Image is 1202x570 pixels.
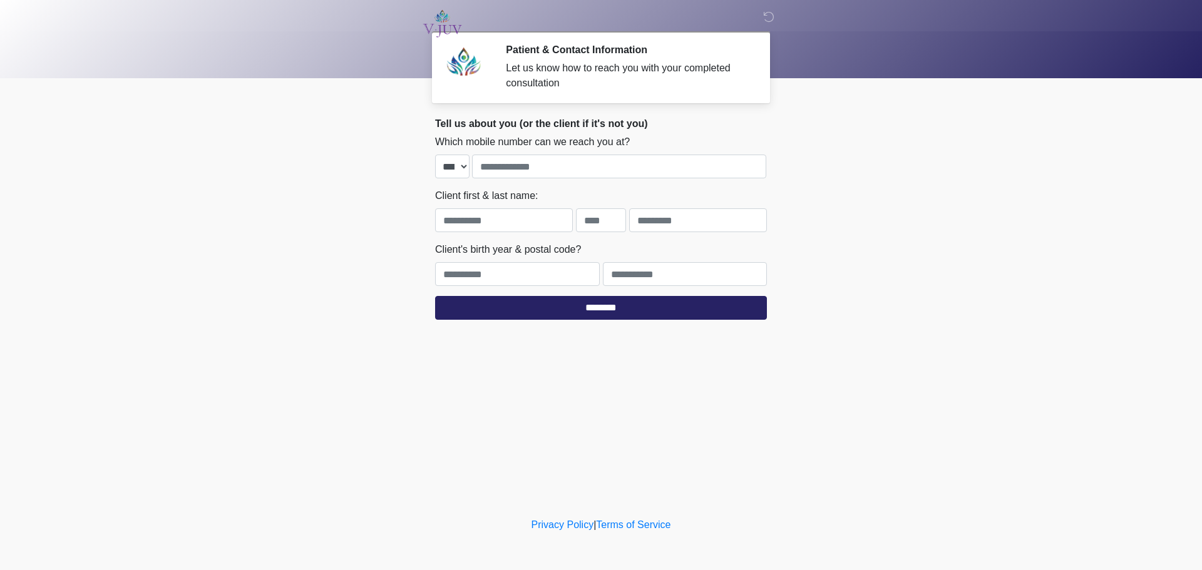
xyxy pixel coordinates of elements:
img: VJUV Logo [423,9,462,38]
label: Client first & last name: [435,188,538,203]
a: Privacy Policy [532,519,594,530]
a: Terms of Service [596,519,670,530]
label: Which mobile number can we reach you at? [435,135,630,150]
img: Agent Avatar [444,44,482,81]
div: Let us know how to reach you with your completed consultation [506,61,748,91]
a: | [593,519,596,530]
label: Client's birth year & postal code? [435,242,581,257]
h2: Patient & Contact Information [506,44,748,56]
h2: Tell us about you (or the client if it's not you) [435,118,767,130]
